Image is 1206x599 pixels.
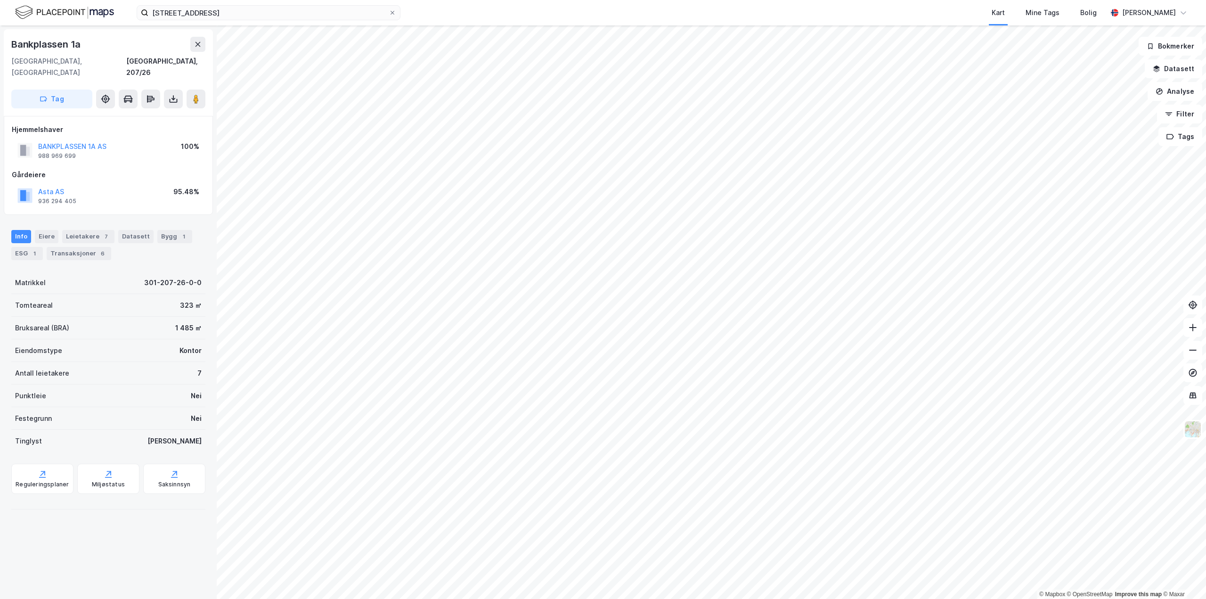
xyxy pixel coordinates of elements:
div: Datasett [118,230,154,243]
iframe: Chat Widget [1159,554,1206,599]
div: Tomteareal [15,300,53,311]
div: Saksinnsyn [158,481,191,488]
div: [GEOGRAPHIC_DATA], [GEOGRAPHIC_DATA] [11,56,126,78]
img: logo.f888ab2527a4732fd821a326f86c7f29.svg [15,4,114,21]
div: [PERSON_NAME] [147,435,202,447]
div: 100% [181,141,199,152]
div: Tinglyst [15,435,42,447]
div: Nei [191,390,202,402]
input: Søk på adresse, matrikkel, gårdeiere, leietakere eller personer [148,6,389,20]
div: Nei [191,413,202,424]
div: Kart [992,7,1005,18]
div: Transaksjoner [47,247,111,260]
div: Bygg [157,230,192,243]
div: Hjemmelshaver [12,124,205,135]
div: 7 [101,232,111,241]
div: ESG [11,247,43,260]
div: 6 [98,249,107,258]
div: Leietakere [62,230,114,243]
div: 95.48% [173,186,199,197]
div: Matrikkel [15,277,46,288]
div: 7 [197,368,202,379]
div: Punktleie [15,390,46,402]
a: OpenStreetMap [1067,591,1113,598]
div: 323 ㎡ [180,300,202,311]
button: Bokmerker [1139,37,1202,56]
button: Tags [1158,127,1202,146]
div: Festegrunn [15,413,52,424]
div: Kontrollprogram for chat [1159,554,1206,599]
div: [GEOGRAPHIC_DATA], 207/26 [126,56,205,78]
a: Improve this map [1115,591,1162,598]
div: 1 [179,232,188,241]
div: 988 969 699 [38,152,76,160]
div: Bolig [1080,7,1097,18]
div: Kontor [179,345,202,356]
div: 936 294 405 [38,197,76,205]
img: Z [1184,420,1202,438]
a: Mapbox [1039,591,1065,598]
div: Eiendomstype [15,345,62,356]
div: Miljøstatus [92,481,125,488]
div: Mine Tags [1026,7,1059,18]
div: Antall leietakere [15,368,69,379]
button: Tag [11,90,92,108]
div: 1 [30,249,39,258]
button: Datasett [1145,59,1202,78]
div: Reguleringsplaner [16,481,69,488]
div: Bankplassen 1a [11,37,82,52]
button: Filter [1157,105,1202,123]
div: [PERSON_NAME] [1122,7,1176,18]
div: Bruksareal (BRA) [15,322,69,334]
button: Analyse [1148,82,1202,101]
div: Gårdeiere [12,169,205,181]
div: Eiere [35,230,58,243]
div: 1 485 ㎡ [175,322,202,334]
div: 301-207-26-0-0 [144,277,202,288]
div: Info [11,230,31,243]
